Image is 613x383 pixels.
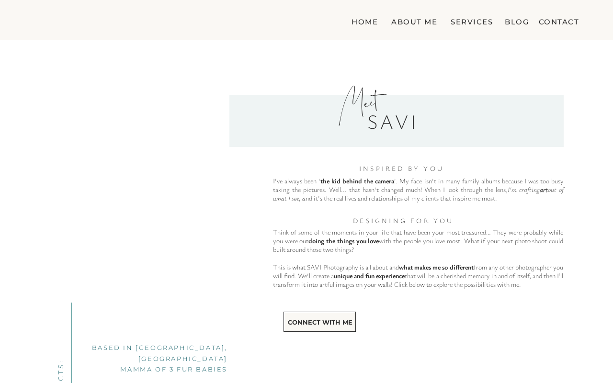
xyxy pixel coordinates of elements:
[540,185,548,194] b: art
[352,214,454,224] h3: Designing for YOU
[273,177,564,214] p: I've always been ' '. My face isn't in many family albums because I was too busy taking the pictu...
[538,15,579,25] a: contact
[358,162,445,171] h3: Inspired by YOU
[320,78,401,105] h1: Meet
[503,15,529,25] a: blog
[273,228,563,297] p: Think of some of the moments in your life that have been your most treasured… They were probably ...
[81,342,227,354] p: based in [GEOGRAPHIC_DATA], [GEOGRAPHIC_DATA]
[288,317,352,326] a: connect with me
[320,176,394,185] b: the kid behind the camera
[308,236,379,245] b: doing the things you love
[349,15,378,25] a: home
[273,185,564,203] i: I'm crafting out of what I see, a
[399,262,474,271] b: what makes me so different
[273,109,512,134] h1: Savi
[288,318,352,326] b: connect with me
[449,15,495,25] a: Services
[386,15,437,25] a: about me
[334,271,405,280] b: unique and fun experience
[81,364,227,375] p: Mamma of 3 fur babies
